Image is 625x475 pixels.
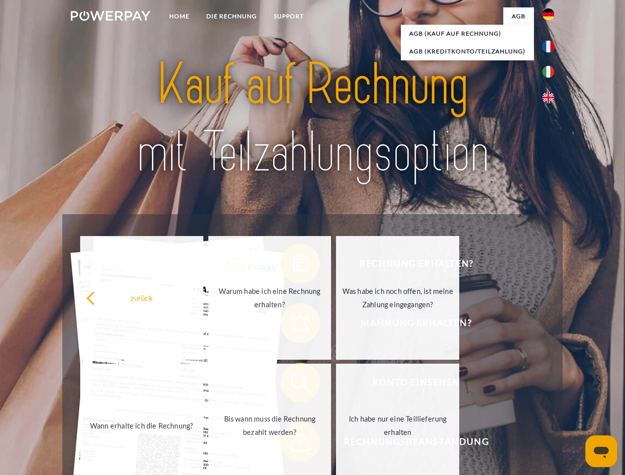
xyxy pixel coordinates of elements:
[336,236,459,360] a: Was habe ich noch offen, ist meine Zahlung eingegangen?
[342,285,453,311] div: Was habe ich noch offen, ist meine Zahlung eingegangen?
[542,92,554,103] img: en
[401,25,534,43] a: AGB (Kauf auf Rechnung)
[401,43,534,60] a: AGB (Kreditkonto/Teilzahlung)
[542,8,554,20] img: de
[585,435,617,467] iframe: Schaltfläche zum Öffnen des Messaging-Fensters
[503,7,534,25] a: agb
[86,419,197,432] div: Wann erhalte ich die Rechnung?
[198,7,265,25] a: DIE RECHNUNG
[265,7,312,25] a: SUPPORT
[542,41,554,52] img: fr
[542,66,554,78] img: it
[86,291,197,304] div: zurück
[342,412,453,439] div: Ich habe nur eine Teillieferung erhalten
[214,412,326,439] div: Bis wann muss die Rechnung bezahlt werden?
[214,285,326,311] div: Warum habe ich eine Rechnung erhalten?
[161,7,198,25] a: Home
[95,47,530,190] img: title-powerpay_de.svg
[71,11,150,21] img: logo-powerpay-white.svg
